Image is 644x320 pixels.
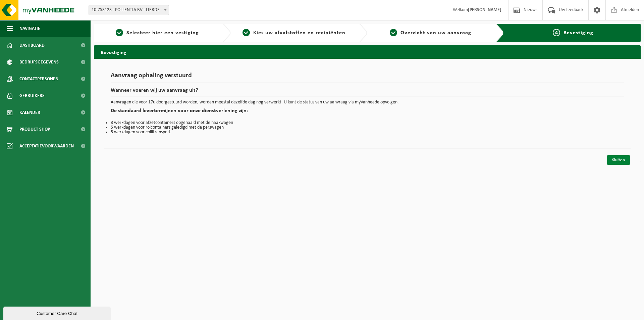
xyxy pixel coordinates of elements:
span: 1 [116,29,123,36]
p: Aanvragen die voor 17u doorgestuurd worden, worden meestal dezelfde dag nog verwerkt. U kunt de s... [111,100,624,105]
span: Selecteer hier een vestiging [126,30,199,36]
li: 5 werkdagen voor collitransport [111,130,624,135]
h1: Aanvraag ophaling verstuurd [111,72,624,83]
span: 3 [390,29,397,36]
span: Kies uw afvalstoffen en recipiënten [253,30,345,36]
span: Product Shop [19,121,50,138]
span: 2 [243,29,250,36]
li: 3 werkdagen voor afzetcontainers opgehaald met de haakwagen [111,121,624,125]
span: 4 [553,29,560,36]
a: 1Selecteer hier een vestiging [97,29,217,37]
h2: Wanneer voeren wij uw aanvraag uit? [111,88,624,97]
span: Kalender [19,104,40,121]
a: 3Overzicht van uw aanvraag [371,29,491,37]
strong: [PERSON_NAME] [468,7,501,12]
iframe: chat widget [3,305,112,320]
span: Gebruikers [19,87,45,104]
li: 5 werkdagen voor rolcontainers geledigd met de perswagen [111,125,624,130]
h2: De standaard levertermijnen voor onze dienstverlening zijn: [111,108,624,117]
span: Acceptatievoorwaarden [19,138,74,154]
span: 10-753123 - POLLENTIA BV - LIERDE [89,5,169,15]
a: 2Kies uw afvalstoffen en recipiënten [234,29,354,37]
span: Overzicht van uw aanvraag [400,30,471,36]
span: Contactpersonen [19,71,58,87]
h2: Bevestiging [94,45,641,58]
span: Bedrijfsgegevens [19,54,59,71]
span: Navigatie [19,20,40,37]
span: Bevestiging [563,30,593,36]
a: Sluiten [607,155,630,165]
span: Dashboard [19,37,45,54]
